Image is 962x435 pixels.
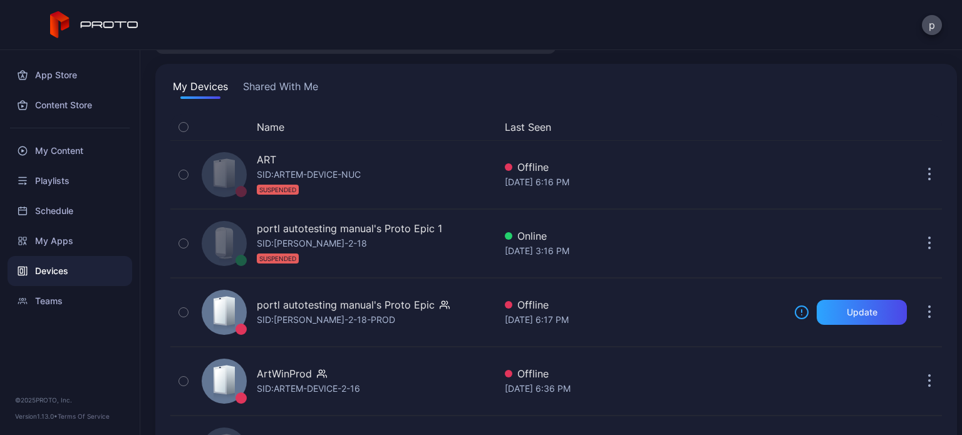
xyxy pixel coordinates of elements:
div: Online [505,228,784,243]
a: Playlists [8,166,132,196]
div: SID: [PERSON_NAME]-2-18-PROD [257,312,395,327]
div: Update Device [789,120,902,135]
div: Offline [505,160,784,175]
div: [DATE] 6:36 PM [505,381,784,396]
div: SUSPENDED [257,253,299,264]
div: Options [917,120,942,135]
div: [DATE] 3:16 PM [505,243,784,258]
button: Name [257,120,284,135]
button: Shared With Me [240,79,321,99]
div: ART [257,152,276,167]
div: portl autotesting manual's Proto Epic [257,297,435,312]
div: SID: ARTEM-DEVICE-2-16 [257,381,360,396]
div: SUSPENDED [257,185,299,195]
div: portl autotesting manual's Proto Epic 1 [257,221,442,236]
button: My Devices [170,79,230,99]
div: Update [847,307,877,317]
a: My Content [8,136,132,166]
div: SID: [PERSON_NAME]-2-18 [257,236,367,266]
div: SID: ARTEM-DEVICE-NUC [257,167,361,197]
a: Schedule [8,196,132,226]
div: [DATE] 6:16 PM [505,175,784,190]
a: My Apps [8,226,132,256]
a: Content Store [8,90,132,120]
button: p [922,15,942,35]
div: © 2025 PROTO, Inc. [15,395,125,405]
div: [DATE] 6:17 PM [505,312,784,327]
div: ArtWinProd [257,366,312,381]
div: Offline [505,366,784,381]
div: Offline [505,297,784,312]
a: Devices [8,256,132,286]
a: Terms Of Service [58,412,110,420]
a: Teams [8,286,132,316]
button: Last Seen [505,120,779,135]
span: Version 1.13.0 • [15,412,58,420]
a: App Store [8,60,132,90]
button: Update [817,300,907,325]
